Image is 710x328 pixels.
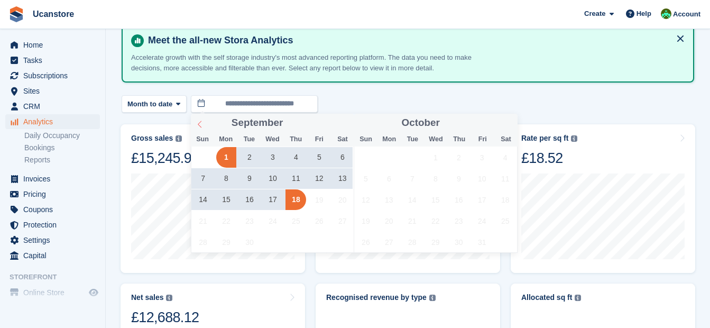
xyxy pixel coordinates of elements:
p: Accelerate growth with the self storage industry's most advanced reporting platform. The data you... [131,52,501,73]
div: Allocated sq ft [521,293,572,302]
span: September 21, 2025 [193,211,214,231]
span: Tasks [23,53,87,68]
span: September [232,118,283,128]
img: icon-info-grey-7440780725fd019a000dd9b08b2336e03edf1995a4989e88bcd33f0948082b44.svg [575,295,581,301]
span: Sites [23,84,87,98]
span: Sat [331,136,354,143]
span: September 25, 2025 [285,211,306,231]
span: September 28, 2025 [193,232,214,252]
span: Tue [237,136,261,143]
span: Subscriptions [23,68,87,83]
span: September 29, 2025 [216,232,237,252]
a: menu [5,233,100,248]
span: Settings [23,233,87,248]
span: October 27, 2025 [379,232,399,252]
a: Preview store [87,286,100,299]
h4: Meet the all-new Stora Analytics [144,34,685,47]
span: Mon [214,136,237,143]
a: menu [5,114,100,129]
span: September 8, 2025 [216,168,237,189]
a: menu [5,68,100,83]
span: October 9, 2025 [448,168,469,189]
span: October 20, 2025 [379,211,399,231]
span: October 29, 2025 [425,232,446,252]
span: September 6, 2025 [332,147,353,168]
span: Fri [308,136,331,143]
span: September 19, 2025 [309,189,329,210]
img: icon-info-grey-7440780725fd019a000dd9b08b2336e03edf1995a4989e88bcd33f0948082b44.svg [429,295,436,301]
span: Fri [471,136,494,143]
span: September 18, 2025 [285,189,306,210]
span: October [401,118,439,128]
span: Month to date [127,99,172,110]
span: Capital [23,248,87,263]
span: October 17, 2025 [472,189,492,210]
img: icon-info-grey-7440780725fd019a000dd9b08b2336e03edf1995a4989e88bcd33f0948082b44.svg [571,135,577,142]
span: September 3, 2025 [262,147,283,168]
span: September 24, 2025 [262,211,283,231]
span: Coupons [23,202,87,217]
span: September 12, 2025 [309,168,329,189]
span: September 14, 2025 [193,189,214,210]
span: September 27, 2025 [332,211,353,231]
span: October 28, 2025 [402,232,422,252]
img: stora-icon-8386f47178a22dfd0bd8f6a31ec36ba5ce8667c1dd55bd0f319d3a0aa187defe.svg [8,6,24,22]
span: September 23, 2025 [239,211,260,231]
span: CRM [23,99,87,114]
a: menu [5,248,100,263]
span: October 31, 2025 [472,232,492,252]
span: Sat [494,136,518,143]
input: Year [283,117,316,129]
span: October 12, 2025 [355,189,376,210]
span: October 14, 2025 [402,189,422,210]
span: September 15, 2025 [216,189,237,210]
img: icon-info-grey-7440780725fd019a000dd9b08b2336e03edf1995a4989e88bcd33f0948082b44.svg [176,135,182,142]
span: Tue [401,136,424,143]
span: October 2, 2025 [448,147,469,168]
span: September 17, 2025 [262,189,283,210]
span: Create [584,8,605,19]
a: Ucanstore [29,5,78,23]
div: Rate per sq ft [521,134,568,143]
span: Online Store [23,285,87,300]
span: September 10, 2025 [262,168,283,189]
span: October 1, 2025 [425,147,446,168]
span: Sun [191,136,214,143]
div: Recognised revenue by type [326,293,427,302]
div: £18.52 [521,149,577,167]
span: Thu [284,136,308,143]
span: September 11, 2025 [285,168,306,189]
span: October 8, 2025 [425,168,446,189]
span: Home [23,38,87,52]
span: October 7, 2025 [402,168,422,189]
a: menu [5,285,100,300]
span: October 4, 2025 [495,147,515,168]
a: menu [5,99,100,114]
span: Invoices [23,171,87,186]
a: menu [5,38,100,52]
span: September 5, 2025 [309,147,329,168]
span: October 18, 2025 [495,189,515,210]
div: Gross sales [131,134,173,143]
button: Month to date [122,95,187,113]
div: Net sales [131,293,163,302]
span: September 7, 2025 [193,168,214,189]
input: Year [440,117,473,129]
a: menu [5,171,100,186]
span: Protection [23,217,87,232]
span: October 16, 2025 [448,189,469,210]
span: Account [673,9,700,20]
span: September 22, 2025 [216,211,237,231]
span: September 9, 2025 [239,168,260,189]
span: October 5, 2025 [355,168,376,189]
span: Mon [377,136,401,143]
span: October 30, 2025 [448,232,469,252]
span: September 13, 2025 [332,168,353,189]
a: Bookings [24,143,100,153]
div: £15,245.97 [131,149,199,167]
a: menu [5,217,100,232]
span: October 19, 2025 [355,211,376,231]
span: October 10, 2025 [472,168,492,189]
span: September 20, 2025 [332,189,353,210]
span: October 21, 2025 [402,211,422,231]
